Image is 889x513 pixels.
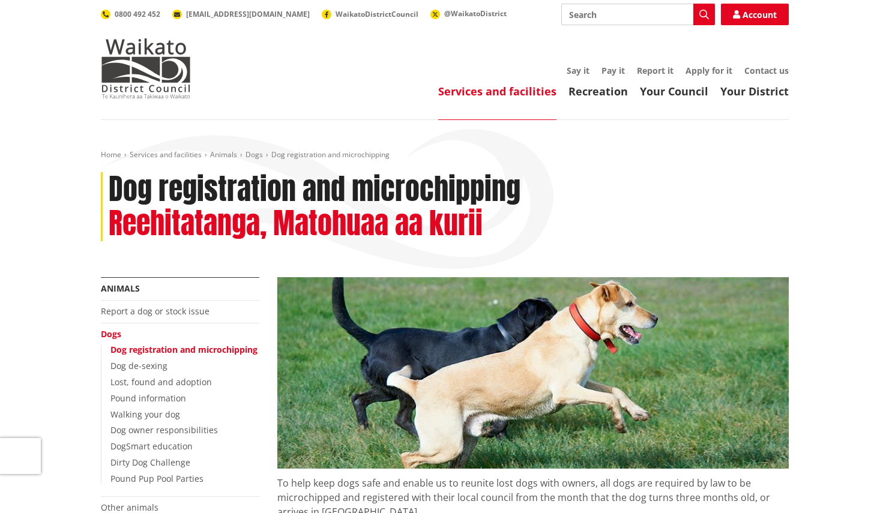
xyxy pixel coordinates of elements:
a: Your District [720,84,789,98]
a: Account [721,4,789,25]
a: Walking your dog [110,409,180,420]
a: Dogs [101,328,121,340]
img: Register your dog [277,277,789,469]
a: Home [101,149,121,160]
a: Dog de-sexing [110,360,167,371]
a: Pay it [601,65,625,76]
a: Report a dog or stock issue [101,305,209,317]
a: Report it [637,65,674,76]
nav: breadcrumb [101,150,789,160]
a: DogSmart education [110,440,193,452]
input: Search input [561,4,715,25]
a: Lost, found and adoption [110,376,212,388]
a: [EMAIL_ADDRESS][DOMAIN_NAME] [172,9,310,19]
a: Dogs [246,149,263,160]
a: 0800 492 452 [101,9,160,19]
a: Pound Pup Pool Parties [110,473,203,484]
a: Services and facilities [130,149,202,160]
a: WaikatoDistrictCouncil [322,9,418,19]
a: Dirty Dog Challenge [110,457,190,468]
a: Dog owner responsibilities [110,424,218,436]
img: Waikato District Council - Te Kaunihera aa Takiwaa o Waikato [101,38,191,98]
a: @WaikatoDistrict [430,8,507,19]
span: WaikatoDistrictCouncil [336,9,418,19]
a: Services and facilities [438,84,556,98]
a: Contact us [744,65,789,76]
span: @WaikatoDistrict [444,8,507,19]
a: Say it [567,65,589,76]
span: [EMAIL_ADDRESS][DOMAIN_NAME] [186,9,310,19]
a: Animals [210,149,237,160]
a: Animals [101,283,140,294]
span: 0800 492 452 [115,9,160,19]
a: Dog registration and microchipping [110,344,258,355]
a: Pound information [110,392,186,404]
a: Recreation [568,84,628,98]
a: Other animals [101,502,158,513]
span: Dog registration and microchipping [271,149,390,160]
a: Apply for it [686,65,732,76]
a: Your Council [640,84,708,98]
h1: Dog registration and microchipping [109,172,520,207]
h2: Reehitatanga, Matohuaa aa kurii [109,206,483,241]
